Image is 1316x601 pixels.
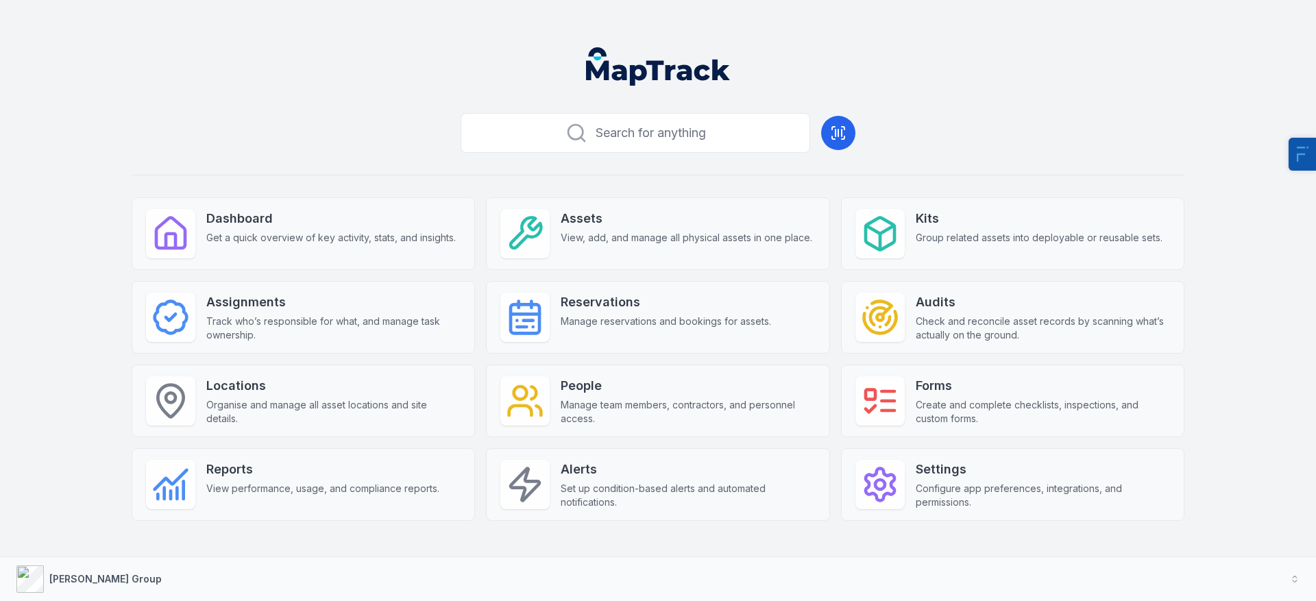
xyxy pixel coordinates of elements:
a: FormsCreate and complete checklists, inspections, and custom forms. [841,365,1184,437]
span: Search for anything [596,123,706,143]
strong: Audits [916,293,1170,312]
span: View performance, usage, and compliance reports. [206,482,439,495]
span: View, add, and manage all physical assets in one place. [561,231,812,245]
button: Search for anything [461,113,810,153]
a: AssetsView, add, and manage all physical assets in one place. [486,197,829,270]
a: ReportsView performance, usage, and compliance reports. [132,448,475,521]
nav: Global [564,47,752,86]
strong: Assets [561,209,812,228]
span: Configure app preferences, integrations, and permissions. [916,482,1170,509]
a: AuditsCheck and reconcile asset records by scanning what’s actually on the ground. [841,281,1184,354]
strong: People [561,376,815,395]
strong: Settings [916,460,1170,479]
strong: Alerts [561,460,815,479]
a: LocationsOrganise and manage all asset locations and site details. [132,365,475,437]
span: Group related assets into deployable or reusable sets. [916,231,1162,245]
span: Create and complete checklists, inspections, and custom forms. [916,398,1170,426]
a: AlertsSet up condition-based alerts and automated notifications. [486,448,829,521]
strong: Locations [206,376,461,395]
span: Manage team members, contractors, and personnel access. [561,398,815,426]
span: Set up condition-based alerts and automated notifications. [561,482,815,509]
strong: Kits [916,209,1162,228]
span: Organise and manage all asset locations and site details. [206,398,461,426]
a: KitsGroup related assets into deployable or reusable sets. [841,197,1184,270]
strong: Assignments [206,293,461,312]
a: SettingsConfigure app preferences, integrations, and permissions. [841,448,1184,521]
strong: [PERSON_NAME] Group [49,573,162,585]
span: Get a quick overview of key activity, stats, and insights. [206,231,456,245]
span: Check and reconcile asset records by scanning what’s actually on the ground. [916,315,1170,342]
strong: Reservations [561,293,771,312]
a: PeopleManage team members, contractors, and personnel access. [486,365,829,437]
a: AssignmentsTrack who’s responsible for what, and manage task ownership. [132,281,475,354]
strong: Forms [916,376,1170,395]
span: Track who’s responsible for what, and manage task ownership. [206,315,461,342]
span: Manage reservations and bookings for assets. [561,315,771,328]
a: DashboardGet a quick overview of key activity, stats, and insights. [132,197,475,270]
a: ReservationsManage reservations and bookings for assets. [486,281,829,354]
strong: Reports [206,460,439,479]
strong: Dashboard [206,209,456,228]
